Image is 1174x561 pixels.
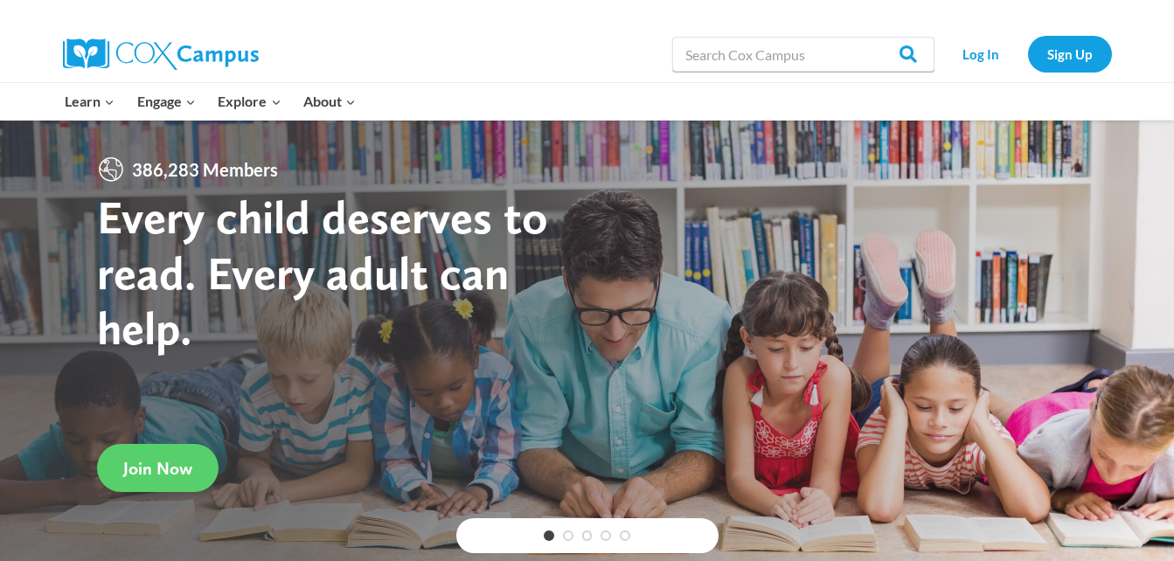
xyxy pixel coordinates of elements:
span: Join Now [123,458,192,479]
input: Search Cox Campus [672,37,934,72]
img: Cox Campus [63,38,259,70]
a: 1 [544,530,554,541]
nav: Secondary Navigation [943,36,1112,72]
span: About [303,90,356,113]
span: 386,283 Members [125,156,285,184]
a: Sign Up [1028,36,1112,72]
a: Log In [943,36,1019,72]
span: Explore [218,90,281,113]
a: 3 [582,530,593,541]
a: Join Now [97,444,219,492]
strong: Every child deserves to read. Every adult can help. [97,189,548,356]
a: 5 [620,530,630,541]
nav: Primary Navigation [54,83,367,120]
span: Engage [137,90,196,113]
span: Learn [65,90,115,113]
a: 4 [601,530,611,541]
a: 2 [563,530,573,541]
